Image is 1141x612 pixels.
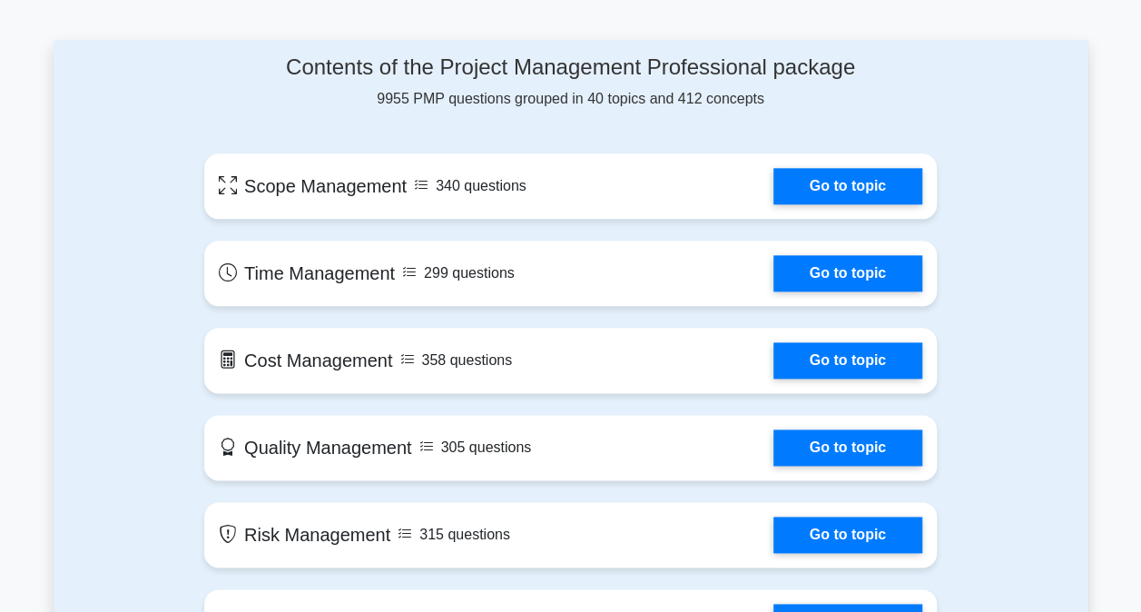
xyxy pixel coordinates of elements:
div: 9955 PMP questions grouped in 40 topics and 412 concepts [204,54,937,110]
a: Go to topic [773,429,922,466]
a: Go to topic [773,342,922,379]
a: Go to topic [773,517,922,553]
a: Go to topic [773,255,922,291]
a: Go to topic [773,168,922,204]
h4: Contents of the Project Management Professional package [204,54,937,81]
